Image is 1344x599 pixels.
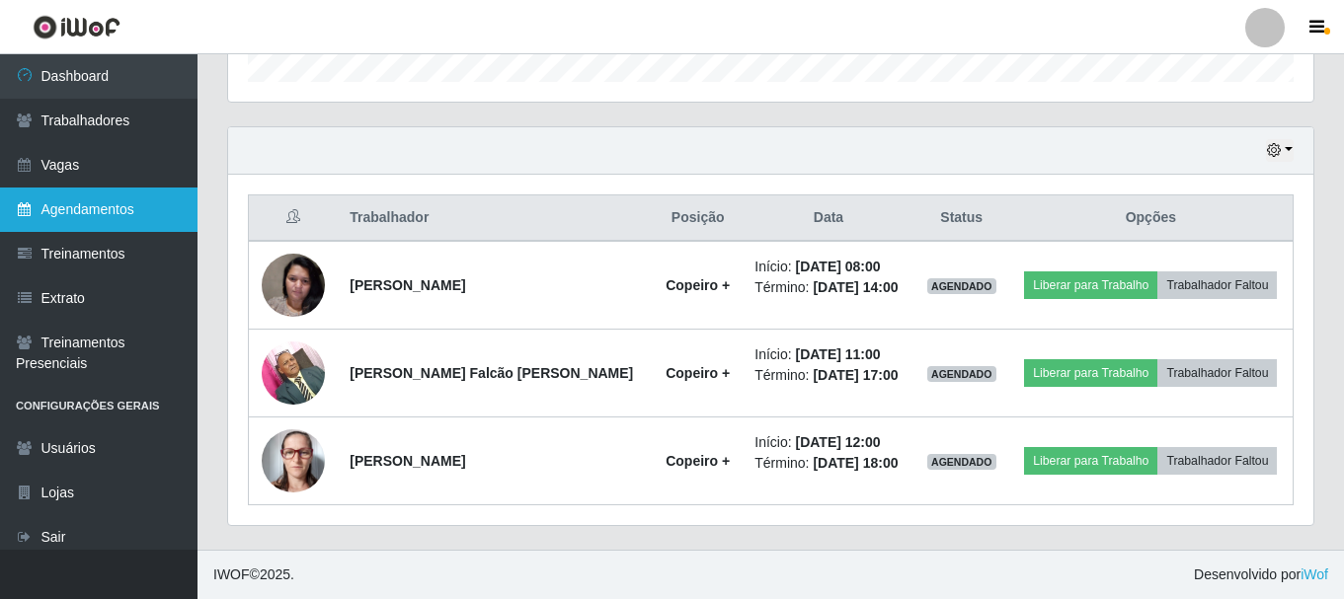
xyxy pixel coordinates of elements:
[927,454,996,470] span: AGENDADO
[213,564,294,585] span: © 2025 .
[666,365,730,381] strong: Copeiro +
[33,15,120,39] img: CoreUI Logo
[653,195,743,242] th: Posição
[666,453,730,469] strong: Copeiro +
[1157,359,1277,387] button: Trabalhador Faltou
[262,429,325,492] img: 1750597929340.jpeg
[754,365,902,386] li: Término:
[754,432,902,453] li: Início:
[754,277,902,298] li: Término:
[350,277,465,293] strong: [PERSON_NAME]
[927,366,996,382] span: AGENDADO
[262,331,325,414] img: 1697117733428.jpeg
[796,346,881,362] time: [DATE] 11:00
[213,566,250,582] span: IWOF
[1194,564,1328,585] span: Desenvolvido por
[813,367,898,383] time: [DATE] 17:00
[338,195,653,242] th: Trabalhador
[813,455,898,471] time: [DATE] 18:00
[754,344,902,365] li: Início:
[666,277,730,293] strong: Copeiro +
[813,279,898,295] time: [DATE] 14:00
[914,195,1009,242] th: Status
[754,453,902,474] li: Término:
[1024,359,1157,387] button: Liberar para Trabalho
[350,365,633,381] strong: [PERSON_NAME] Falcão [PERSON_NAME]
[1157,271,1277,299] button: Trabalhador Faltou
[927,278,996,294] span: AGENDADO
[796,259,881,274] time: [DATE] 08:00
[1024,271,1157,299] button: Liberar para Trabalho
[350,453,465,469] strong: [PERSON_NAME]
[1024,447,1157,475] button: Liberar para Trabalho
[1009,195,1294,242] th: Opções
[1157,447,1277,475] button: Trabalhador Faltou
[1301,566,1328,582] a: iWof
[743,195,913,242] th: Data
[796,434,881,450] time: [DATE] 12:00
[262,243,325,327] img: 1682608462576.jpeg
[754,257,902,277] li: Início:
